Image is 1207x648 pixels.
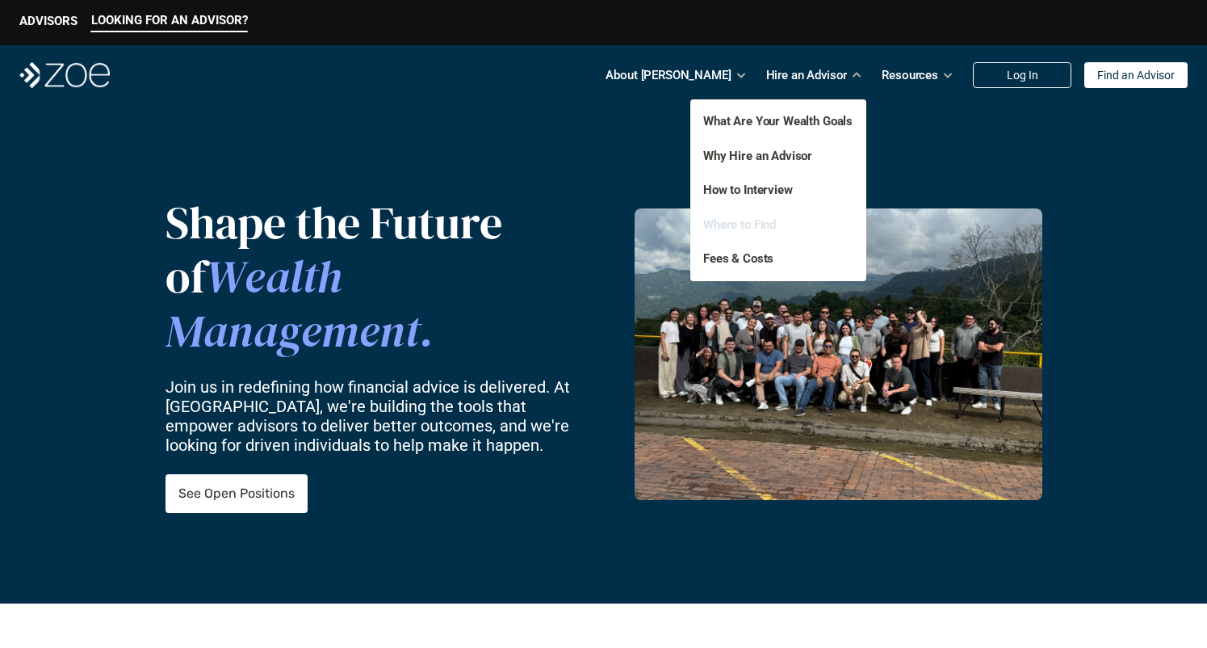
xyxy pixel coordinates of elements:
a: See Open Positions [166,474,308,513]
a: What Are Your Wealth Goals [703,114,853,128]
a: Why Hire an Advisor [703,149,812,163]
p: See Open Positions [178,486,295,502]
p: Join us in redefining how financial advice is delivered. At [GEOGRAPHIC_DATA], we're building the... [166,377,583,455]
a: Find an Advisor [1084,62,1188,88]
p: About [PERSON_NAME] [606,63,731,87]
p: Shape the Future of [166,196,582,359]
a: Fees & Costs [703,251,773,266]
a: Log In [973,62,1071,88]
p: ADVISORS [19,14,78,28]
p: Hire an Advisor [766,63,848,87]
p: Log In [1007,69,1038,82]
span: Wealth Management. [166,246,434,362]
p: LOOKING FOR AN ADVISOR? [91,13,248,27]
a: How to Interview [703,183,793,197]
a: Where to Find [703,217,776,232]
p: Find an Advisor [1097,69,1175,82]
p: Resources [882,63,938,87]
